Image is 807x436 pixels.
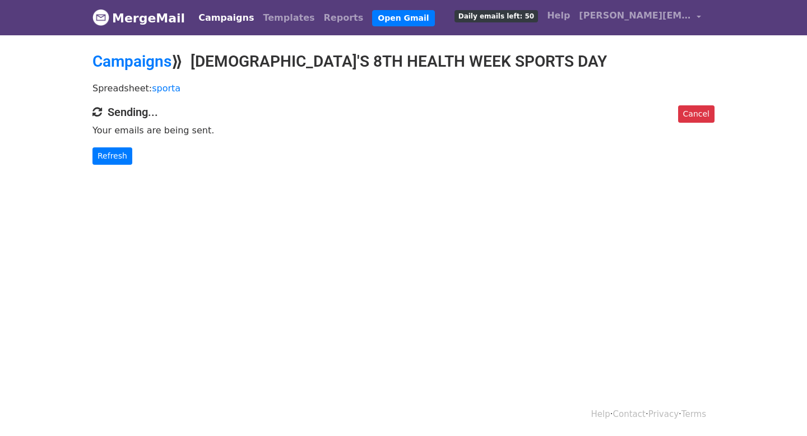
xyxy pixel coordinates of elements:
a: [PERSON_NAME][EMAIL_ADDRESS][DOMAIN_NAME] [574,4,706,31]
a: Terms [681,409,706,419]
a: MergeMail [92,6,185,30]
h2: ⟫ [DEMOGRAPHIC_DATA]'S 8TH HEALTH WEEK SPORTS DAY [92,52,715,71]
a: Daily emails left: 50 [450,4,542,27]
a: Campaigns [194,7,258,29]
a: sporta [152,83,180,94]
a: Open Gmail [372,10,434,26]
a: Help [542,4,574,27]
a: Campaigns [92,52,171,71]
h4: Sending... [92,105,715,119]
p: Spreadsheet: [92,82,715,94]
span: Daily emails left: 50 [454,10,538,22]
p: Your emails are being sent. [92,124,715,136]
a: Help [591,409,610,419]
a: Templates [258,7,319,29]
span: [PERSON_NAME][EMAIL_ADDRESS][DOMAIN_NAME] [579,9,691,22]
img: MergeMail logo [92,9,109,26]
a: Cancel [678,105,715,123]
a: Contact [613,409,646,419]
a: Privacy [648,409,679,419]
a: Refresh [92,147,132,165]
a: Reports [319,7,368,29]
